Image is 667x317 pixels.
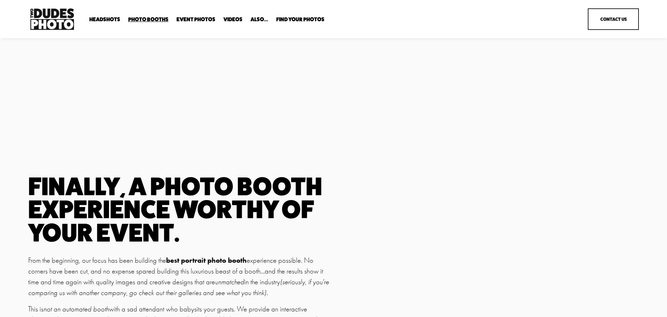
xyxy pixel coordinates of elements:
[176,16,215,23] a: Event Photos
[43,305,109,313] em: not an automated booth
[28,175,332,244] h1: finally, a photo booth experience worthy of your event.
[128,16,168,23] a: folder dropdown
[166,256,247,264] strong: best portrait photo booth
[28,278,331,297] em: (seriously, if you're comparing us with another company, go check out their galleries and see wha...
[250,16,268,23] a: folder dropdown
[223,16,242,23] a: Videos
[276,16,324,23] a: folder dropdown
[276,17,324,22] span: Find Your Photos
[89,16,120,23] a: folder dropdown
[89,17,120,22] span: Headshots
[128,17,168,22] span: Photo Booths
[588,8,639,30] a: Contact Us
[250,17,268,22] span: Also...
[28,255,332,298] p: From the beginning, our focus has been building the experience possible. No corners have been cut...
[215,278,244,286] em: unmatched
[28,7,76,32] img: Two Dudes Photo | Headshots, Portraits &amp; Photo Booths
